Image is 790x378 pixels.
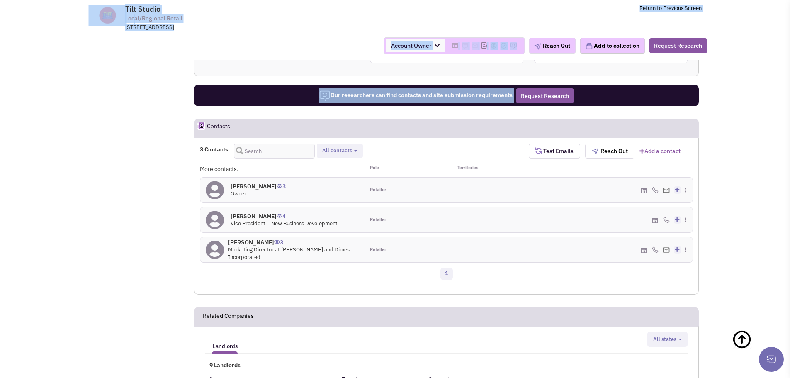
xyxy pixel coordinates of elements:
img: Email%20Icon.png [663,188,670,193]
span: 3 [274,232,283,246]
h2: Related Companies [203,307,254,326]
span: Vice President – New Business Development [231,220,338,227]
span: Tilt Studio [125,4,160,14]
img: Please add to your accounts [510,42,517,49]
button: All contacts [320,146,360,155]
img: Please add to your accounts [472,42,478,49]
span: Test Emails [542,147,574,155]
span: All contacts [322,147,352,154]
span: Account Owner [386,39,445,52]
span: Marketing Director at [PERSON_NAME] and Dimes Incorporated [228,246,350,261]
div: Role [365,165,447,173]
span: All states [653,336,676,343]
h4: 3 Contacts [200,146,228,153]
span: Retailer [370,187,386,193]
h4: [PERSON_NAME] [231,183,286,190]
h5: Landlords [213,343,238,350]
img: icon-phone.png [652,246,659,253]
div: [STREET_ADDRESS] [125,24,342,32]
img: plane.png [592,148,598,155]
button: Add to collection [580,38,645,54]
img: icon-UserInteraction.png [277,184,282,188]
a: Add a contact [639,147,681,155]
button: Reach Out [529,38,576,54]
img: Please add to your accounts [490,42,497,49]
img: icon-UserInteraction.png [274,240,280,244]
span: 9 Landlords [205,361,241,369]
div: Territories [447,165,529,173]
span: Owner [231,190,246,197]
span: 3 [277,176,286,190]
img: plane.png [534,43,541,50]
img: icon-UserInteraction.png [277,214,282,218]
img: Please add to your accounts [500,42,507,49]
a: Landlords [209,335,242,351]
button: Test Emails [529,144,580,159]
a: Return to Previous Screen [639,5,702,12]
button: Request Research [516,88,574,103]
img: icon-phone.png [663,217,670,223]
span: 4 [277,206,286,220]
span: Retailer [370,217,386,223]
input: Search [234,144,315,159]
img: Please add to your accounts [462,42,468,49]
button: Reach Out [585,144,634,159]
span: Our researchers can find contacts and site submission requirements [319,91,513,99]
h4: [PERSON_NAME] [231,212,338,220]
img: icon-researcher-20.png [319,90,331,102]
button: Request Research [649,38,707,53]
img: Email%20Icon.png [663,247,670,253]
img: icon-collection-lavender.png [585,42,593,50]
h2: Contacts [207,119,230,137]
a: Back To Top [732,321,773,375]
h4: [PERSON_NAME] [228,239,359,246]
span: Local/Regional Retail [125,14,182,23]
a: 1 [440,268,453,280]
span: Retailer [370,246,386,253]
div: More contacts: [200,165,364,173]
img: icon-phone.png [652,187,659,193]
button: All states [651,335,684,344]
